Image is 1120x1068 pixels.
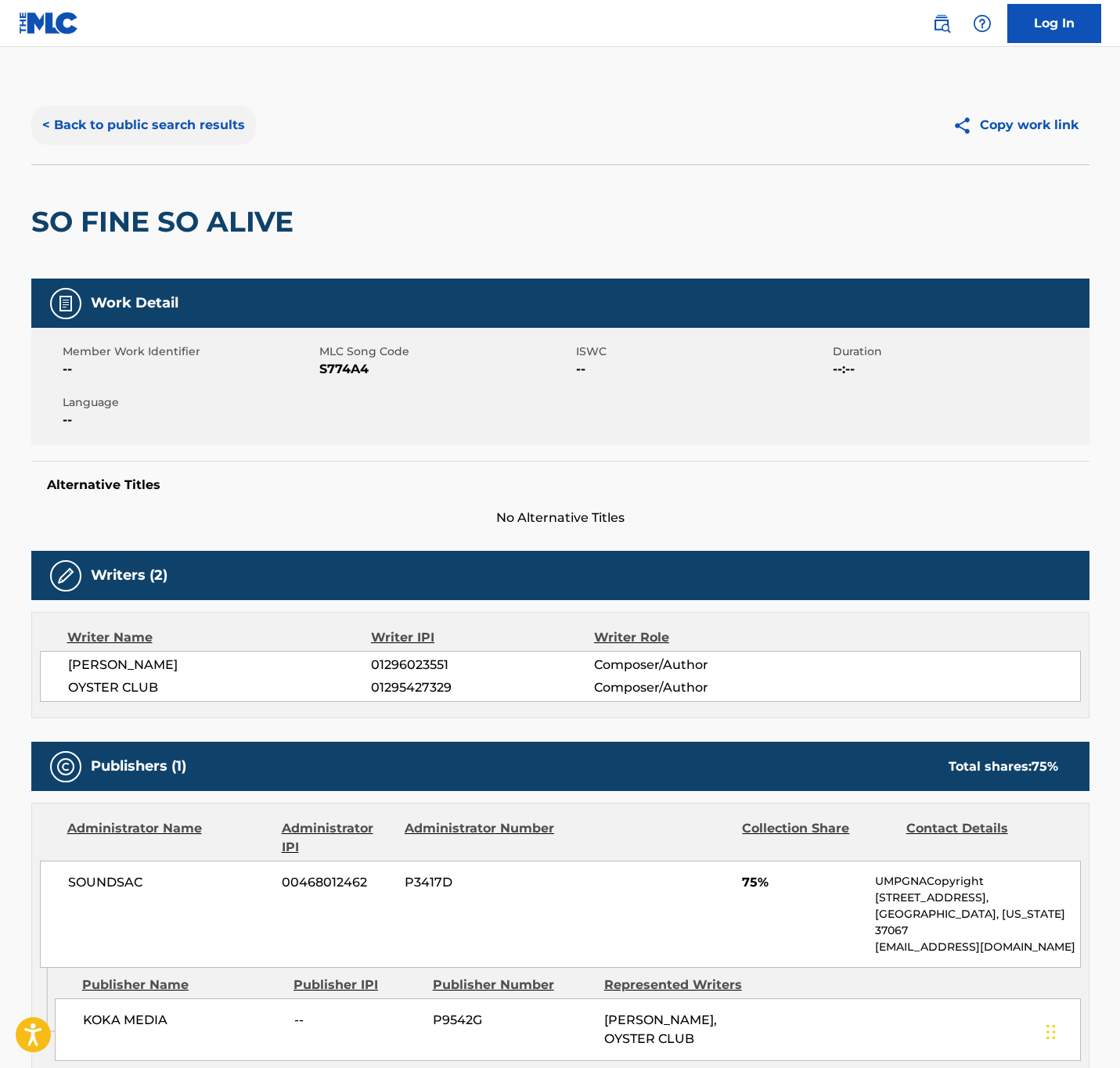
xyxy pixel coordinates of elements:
img: Copy work link [953,116,980,135]
span: No Alternative Titles [31,509,1089,527]
img: Work Detail [56,294,75,313]
span: 75% [742,873,863,892]
img: Writers [56,566,75,585]
p: [STREET_ADDRESS], [875,890,1079,906]
div: Administrator Number [405,819,556,857]
p: [EMAIL_ADDRESS][DOMAIN_NAME] [875,939,1079,955]
span: -- [576,360,829,379]
a: Public Search [926,8,957,39]
span: S774A4 [319,360,572,379]
span: --:-- [833,360,1086,379]
div: Publisher Name [82,976,282,994]
div: Represented Writers [604,976,764,994]
button: < Back to public search results [31,106,256,145]
p: [GEOGRAPHIC_DATA], [US_STATE] 37067 [875,906,1079,939]
div: Total shares: [949,757,1058,776]
iframe: Chat Widget [1042,993,1120,1068]
div: Writer Role [594,628,797,647]
span: 01296023551 [371,656,593,674]
span: Composer/Author [594,656,797,674]
h2: SO FINE SO ALIVE [31,204,301,239]
div: Administrator IPI [282,819,393,857]
span: [PERSON_NAME] [68,656,372,674]
span: SOUNDSAC [68,873,271,892]
p: UMPGNACopyright [875,873,1079,890]
span: Member Work Identifier [63,343,315,360]
span: KOKA MEDIA [83,1011,283,1030]
span: 00468012462 [282,873,393,892]
div: Administrator Name [67,819,270,857]
span: Duration [833,343,1086,360]
h5: Work Detail [91,294,178,312]
button: Copy work link [942,106,1089,145]
span: ISWC [576,343,829,360]
span: P3417D [405,873,556,892]
span: OYSTER CLUB [68,678,372,697]
span: [PERSON_NAME], OYSTER CLUB [604,1012,717,1046]
span: Composer/Author [594,678,797,697]
div: Help [967,8,998,39]
div: Publisher IPI [294,976,421,994]
a: Log In [1007,4,1101,43]
span: 75 % [1032,759,1058,774]
div: Contact Details [906,819,1058,857]
div: Drag [1046,1009,1056,1055]
span: 01295427329 [371,678,593,697]
img: help [973,14,992,33]
span: -- [63,360,315,379]
h5: Publishers (1) [91,757,186,775]
span: MLC Song Code [319,343,572,360]
div: Publisher Number [433,976,592,994]
div: Writer Name [67,628,372,647]
img: MLC Logo [19,12,79,34]
div: Collection Share [742,819,894,857]
span: Language [63,394,315,411]
h5: Alternative Titles [47,477,1074,493]
div: Writer IPI [371,628,594,647]
span: -- [294,1011,421,1030]
span: -- [63,411,315,430]
h5: Writers (2) [91,566,167,584]
img: Publishers [56,757,75,776]
span: P9542G [433,1011,592,1030]
img: search [932,14,951,33]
